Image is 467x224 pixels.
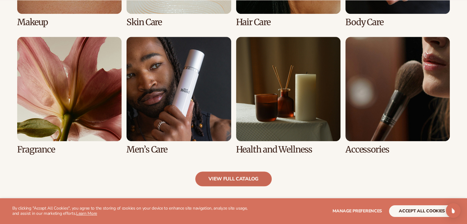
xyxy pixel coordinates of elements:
div: Open Intercom Messenger [446,203,461,218]
button: accept all cookies [389,205,455,217]
p: By clicking "Accept All Cookies", you agree to the storing of cookies on your device to enhance s... [12,206,255,216]
span: Manage preferences [333,208,382,214]
a: view full catalog [195,172,272,186]
h3: Skin Care [126,17,231,27]
div: 7 / 8 [236,37,341,154]
div: 6 / 8 [126,37,231,154]
h3: Body Care [345,17,450,27]
button: Manage preferences [333,205,382,217]
h3: Makeup [17,17,122,27]
h3: Hair Care [236,17,341,27]
div: 8 / 8 [345,37,450,154]
div: 5 / 8 [17,37,122,154]
a: Learn More [76,210,97,216]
